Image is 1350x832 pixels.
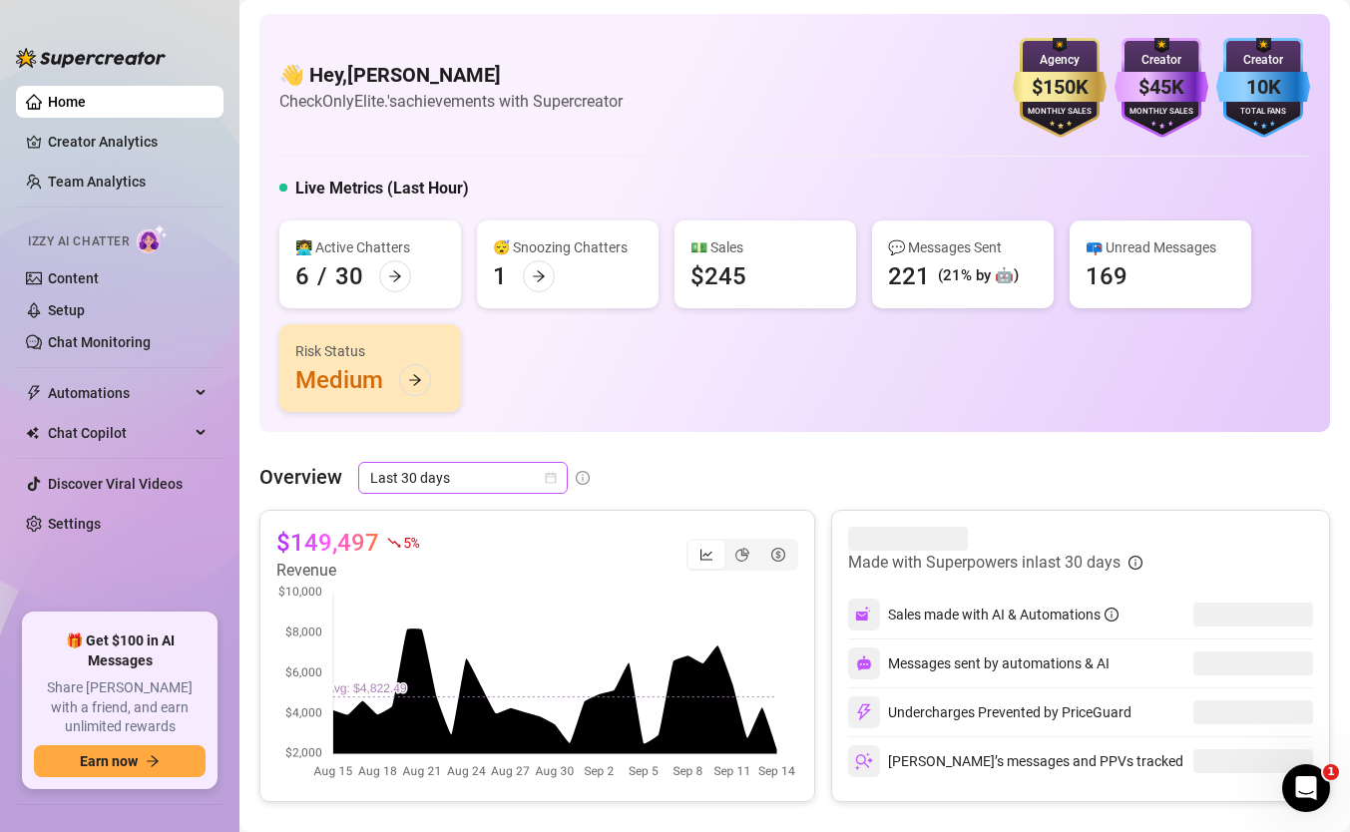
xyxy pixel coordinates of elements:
img: svg%3e [855,703,873,721]
span: info-circle [1128,556,1142,570]
span: 1 [1323,764,1339,780]
div: Sales made with AI & Automations [888,604,1119,625]
div: 💬 Messages Sent [888,236,1038,258]
a: Content [48,270,99,286]
a: Discover Viral Videos [48,476,183,492]
div: 💵 Sales [690,236,840,258]
span: info-circle [1105,608,1119,622]
div: Creator [1216,51,1310,70]
a: Chat Monitoring [48,334,151,350]
a: Team Analytics [48,174,146,190]
span: 🎁 Get $100 in AI Messages [34,631,206,670]
img: purple-badge-B9DA21FR.svg [1115,38,1208,138]
img: logo-BBDzfeDw.svg [16,48,166,68]
div: Agency [1013,51,1107,70]
div: segmented control [686,539,798,571]
a: Settings [48,516,101,532]
img: Chat Copilot [26,426,39,440]
span: thunderbolt [26,385,42,401]
span: calendar [545,472,557,484]
div: Messages sent by automations & AI [848,647,1110,679]
img: gold-badge-CigiZidd.svg [1013,38,1107,138]
div: $45K [1115,72,1208,103]
span: 5 % [403,533,418,552]
button: Earn nowarrow-right [34,745,206,777]
span: info-circle [576,471,590,485]
a: Setup [48,302,85,318]
div: Risk Status [295,340,445,362]
span: line-chart [699,548,713,562]
span: arrow-right [532,269,546,283]
img: svg%3e [856,655,872,671]
span: arrow-right [408,373,422,387]
h5: Live Metrics (Last Hour) [295,177,469,201]
span: pie-chart [735,548,749,562]
div: 😴 Snoozing Chatters [493,236,643,258]
span: Izzy AI Chatter [28,232,129,251]
h4: 👋 Hey, [PERSON_NAME] [279,61,623,89]
article: Made with Superpowers in last 30 days [848,551,1121,575]
iframe: Intercom live chat [1282,764,1330,812]
div: 169 [1086,260,1127,292]
div: $245 [690,260,746,292]
span: Earn now [80,753,138,769]
a: Home [48,94,86,110]
div: Monthly Sales [1115,106,1208,119]
span: dollar-circle [771,548,785,562]
div: 👩‍💻 Active Chatters [295,236,445,258]
article: Overview [259,462,342,492]
div: $150K [1013,72,1107,103]
span: Chat Copilot [48,417,190,449]
span: Last 30 days [370,463,556,493]
span: Automations [48,377,190,409]
div: Undercharges Prevented by PriceGuard [848,696,1131,728]
img: svg%3e [855,606,873,624]
img: blue-badge-DgoSNQY1.svg [1216,38,1310,138]
a: Creator Analytics [48,126,208,158]
div: 📪 Unread Messages [1086,236,1235,258]
div: Monthly Sales [1013,106,1107,119]
div: [PERSON_NAME]’s messages and PPVs tracked [848,745,1183,777]
span: fall [387,536,401,550]
article: Revenue [276,559,418,583]
div: 221 [888,260,930,292]
div: 30 [335,260,363,292]
span: arrow-right [146,754,160,768]
span: Share [PERSON_NAME] with a friend, and earn unlimited rewards [34,678,206,737]
div: Total Fans [1216,106,1310,119]
img: svg%3e [855,752,873,770]
article: $149,497 [276,527,379,559]
div: Creator [1115,51,1208,70]
img: AI Chatter [137,224,168,253]
div: 6 [295,260,309,292]
div: 1 [493,260,507,292]
article: Check OnlyElite.'s achievements with Supercreator [279,89,623,114]
div: 10K [1216,72,1310,103]
span: arrow-right [388,269,402,283]
div: (21% by 🤖) [938,264,1019,288]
